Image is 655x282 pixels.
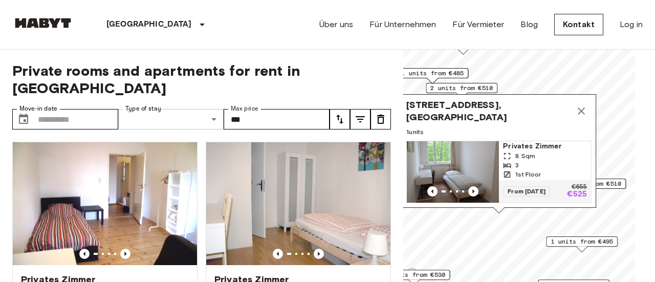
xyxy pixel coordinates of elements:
span: [STREET_ADDRESS], [GEOGRAPHIC_DATA] [406,99,571,123]
button: Previous image [468,186,478,197]
a: Über uns [319,18,353,31]
button: tune [370,109,391,129]
button: Previous image [120,249,130,259]
span: Private rooms and apartments for rent in [GEOGRAPHIC_DATA] [12,62,391,97]
span: Privates Zimmer [503,141,587,151]
button: Previous image [273,249,283,259]
span: 8 Sqm [515,151,535,161]
div: Map marker [426,83,497,99]
img: Marketing picture of unit DE-01-108-02M [407,141,499,203]
span: 2 units from €510 [559,179,621,188]
span: 1st Floor [515,170,541,179]
button: Previous image [427,186,438,197]
button: Previous image [79,249,90,259]
div: Map marker [397,68,468,84]
a: Mapbox logo [406,268,451,279]
p: €525 [566,190,587,199]
span: 1 units from €485 [401,69,464,78]
button: Choose date [13,109,34,129]
span: 1 units from €530 [383,270,445,279]
img: Marketing picture of unit DE-01-029-04M [13,142,197,265]
div: Map marker [402,94,596,213]
a: Marketing picture of unit DE-01-108-02MPrevious imagePrevious imagePrivates Zimmer8 Sqm31st Floor... [406,141,592,203]
a: Kontakt [554,14,603,35]
p: [GEOGRAPHIC_DATA] [106,18,192,31]
a: Für Vermieter [452,18,504,31]
span: From [DATE] [503,186,550,197]
button: tune [350,109,370,129]
img: Marketing picture of unit DE-01-093-04M [206,142,390,265]
a: Blog [520,18,538,31]
p: €655 [572,184,587,190]
span: 2 units from €510 [430,83,493,93]
a: Log in [620,18,643,31]
label: Type of stay [125,104,161,113]
img: Habyt [12,18,74,28]
label: Max price [231,104,258,113]
span: 1 units from €495 [551,237,613,246]
button: Previous image [314,249,324,259]
div: Map marker [546,236,618,252]
a: Für Unternehmen [369,18,436,31]
span: 1 units [406,127,592,137]
button: tune [330,109,350,129]
label: Move-in date [19,104,57,113]
span: 3 [515,161,519,170]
